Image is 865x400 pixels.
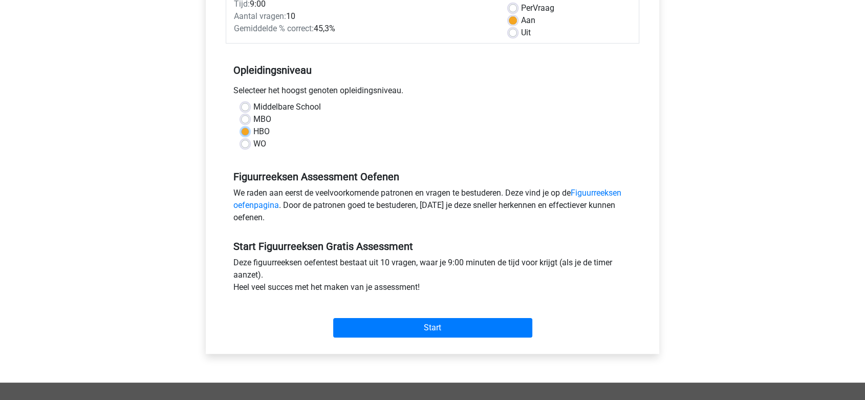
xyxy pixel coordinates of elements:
[233,60,632,80] h5: Opleidingsniveau
[226,23,501,35] div: 45,3%
[226,187,639,228] div: We raden aan eerst de veelvoorkomende patronen en vragen te bestuderen. Deze vind je op de . Door...
[521,3,533,13] span: Per
[233,240,632,252] h5: Start Figuurreeksen Gratis Assessment
[226,10,501,23] div: 10
[253,113,271,125] label: MBO
[253,101,321,113] label: Middelbare School
[234,24,314,33] span: Gemiddelde % correct:
[521,27,531,39] label: Uit
[253,125,270,138] label: HBO
[234,11,286,21] span: Aantal vragen:
[253,138,266,150] label: WO
[521,2,554,14] label: Vraag
[226,257,639,298] div: Deze figuurreeksen oefentest bestaat uit 10 vragen, waar je 9:00 minuten de tijd voor krijgt (als...
[226,85,639,101] div: Selecteer het hoogst genoten opleidingsniveau.
[233,171,632,183] h5: Figuurreeksen Assessment Oefenen
[333,318,532,338] input: Start
[521,14,535,27] label: Aan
